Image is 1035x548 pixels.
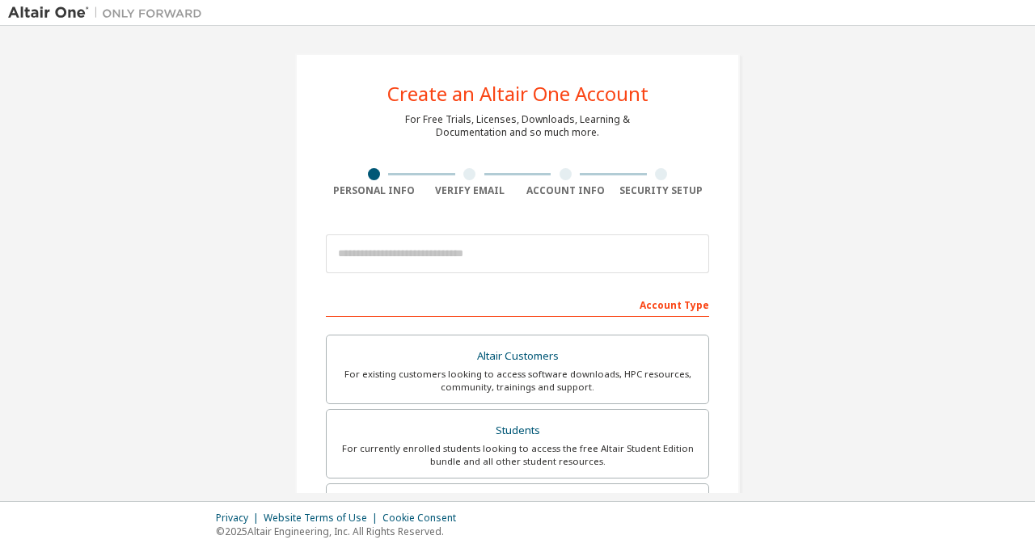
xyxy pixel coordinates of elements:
div: Personal Info [326,184,422,197]
div: Create an Altair One Account [387,84,648,103]
p: © 2025 Altair Engineering, Inc. All Rights Reserved. [216,525,466,538]
div: Website Terms of Use [264,512,382,525]
div: Privacy [216,512,264,525]
img: Altair One [8,5,210,21]
div: Account Type [326,291,709,317]
div: Security Setup [614,184,710,197]
div: For currently enrolled students looking to access the free Altair Student Edition bundle and all ... [336,442,699,468]
div: Verify Email [422,184,518,197]
div: Account Info [517,184,614,197]
div: Students [336,419,699,442]
div: For Free Trials, Licenses, Downloads, Learning & Documentation and so much more. [405,113,630,139]
div: For existing customers looking to access software downloads, HPC resources, community, trainings ... [336,368,699,394]
div: Cookie Consent [382,512,466,525]
div: Altair Customers [336,345,699,368]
